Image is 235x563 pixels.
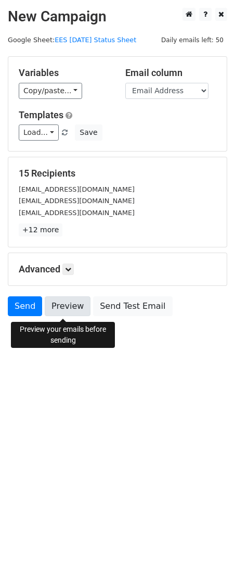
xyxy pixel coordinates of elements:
h5: 15 Recipients [19,168,216,179]
a: +12 more [19,223,62,236]
button: Save [75,124,102,141]
a: Templates [19,109,63,120]
small: Google Sheet: [8,36,136,44]
a: Send [8,296,42,316]
h5: Advanced [19,264,216,275]
h5: Variables [19,67,110,79]
a: Preview [45,296,90,316]
small: [EMAIL_ADDRESS][DOMAIN_NAME] [19,209,135,217]
small: [EMAIL_ADDRESS][DOMAIN_NAME] [19,197,135,205]
div: Preview your emails before sending [11,322,115,348]
a: Copy/paste... [19,83,82,99]
h2: New Campaign [8,8,227,26]
a: Load... [19,124,59,141]
a: Daily emails left: 50 [158,36,227,44]
a: Send Test Email [93,296,172,316]
span: Daily emails left: 50 [158,34,227,46]
small: [EMAIL_ADDRESS][DOMAIN_NAME] [19,185,135,193]
iframe: Chat Widget [183,513,235,563]
a: EES [DATE] Status Sheet [55,36,136,44]
h5: Email column [125,67,216,79]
